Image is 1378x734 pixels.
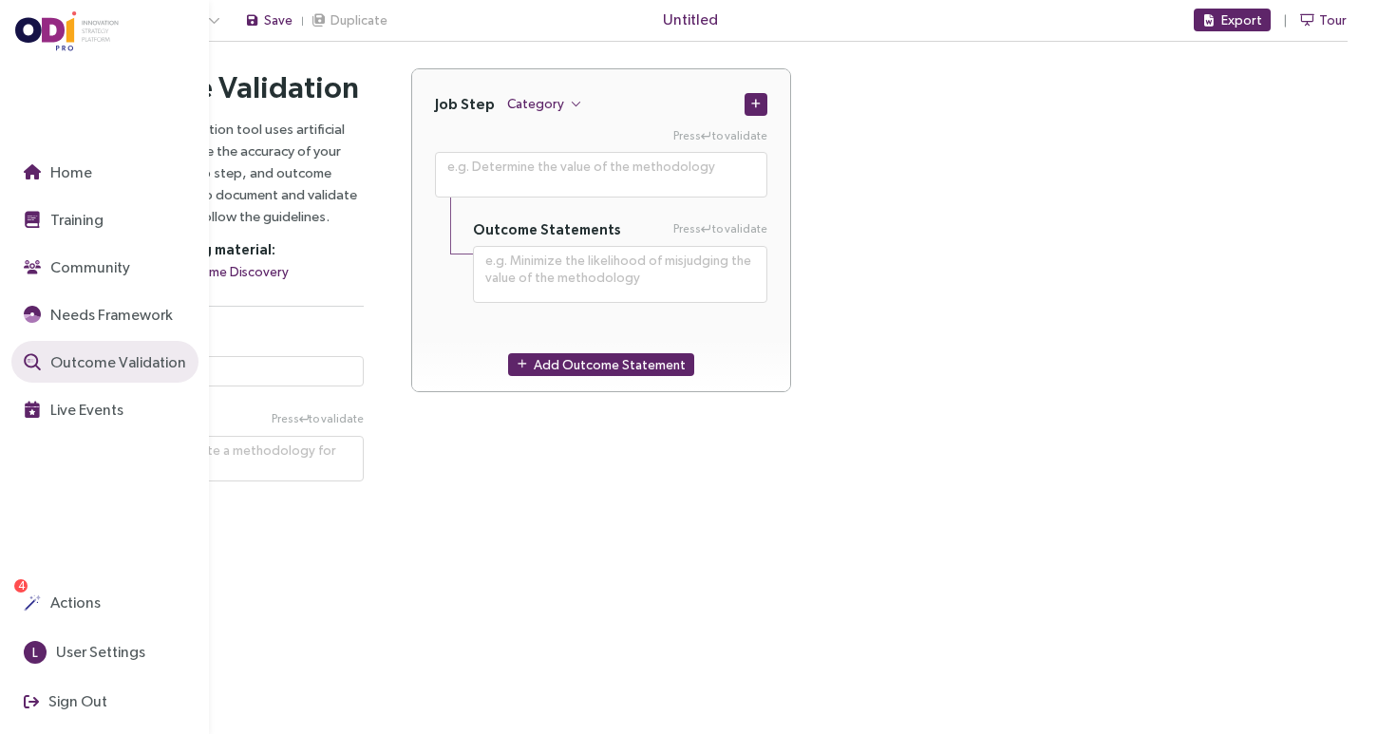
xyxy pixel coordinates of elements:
[24,258,41,275] img: Community
[52,640,145,664] span: User Settings
[272,410,364,428] span: Press to validate
[84,118,364,227] p: The Outcome Validation tool uses artificial intelligence to gauge the accuracy of your job-to-be-...
[45,689,107,713] span: Sign Out
[24,401,41,418] img: Live Events
[14,579,28,593] sup: 4
[47,208,104,232] span: Training
[11,681,120,723] button: Sign Out
[11,293,185,335] button: Needs Framework
[47,591,101,614] span: Actions
[311,9,388,31] button: Duplicate
[24,211,41,228] img: Training
[506,92,582,115] button: Category
[473,220,621,238] h5: Outcome Statements
[84,436,364,481] textarea: Press Enter to validate
[84,68,364,106] h2: Outcome Validation
[534,354,686,375] span: Add Outcome Statement
[18,579,25,593] span: 4
[11,341,198,383] button: Outcome Validation
[264,9,293,30] span: Save
[244,9,293,31] button: Save
[435,95,495,113] h4: Job Step
[435,152,767,198] textarea: Press Enter to validate
[473,246,767,303] textarea: Press Enter to validate
[1299,9,1348,31] button: Tour
[47,350,186,374] span: Outcome Validation
[1319,9,1347,30] span: Tour
[24,306,41,323] img: JTBD Needs Framework
[47,303,173,327] span: Needs Framework
[84,330,364,348] h5: Job Executor
[508,353,694,376] button: Add Outcome Statement
[15,11,120,51] img: ODIpro
[47,160,92,184] span: Home
[11,388,136,430] button: Live Events
[47,398,123,422] span: Live Events
[11,631,158,673] button: LUser Settings
[24,594,41,612] img: Actions
[84,356,364,386] input: e.g. Innovators
[11,246,142,288] button: Community
[11,198,116,240] button: Training
[32,641,38,664] span: L
[1221,9,1262,30] span: Export
[507,93,564,114] span: Category
[47,255,130,279] span: Community
[673,220,767,238] span: Press to validate
[1194,9,1271,31] button: Export
[11,151,104,193] button: Home
[663,8,718,31] span: Untitled
[24,353,41,370] img: Outcome Validation
[11,582,113,624] button: Actions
